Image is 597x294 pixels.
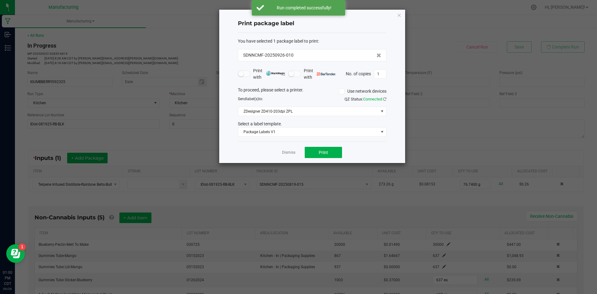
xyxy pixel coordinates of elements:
[319,150,328,155] span: Print
[363,97,382,101] span: Connected
[238,39,318,44] span: You have selected 1 package label to print
[253,68,285,81] span: Print with
[238,97,263,101] span: Send to:
[238,128,378,136] span: Package Labels V1
[282,150,295,155] a: Dismiss
[233,121,391,127] div: Select a label template.
[233,87,391,96] div: To proceed, please select a printer.
[345,97,386,101] span: QZ Status:
[266,71,285,76] img: mark_magic_cybra.png
[267,5,340,11] div: Run completed successfully!
[346,71,371,76] span: No. of copies
[305,147,342,158] button: Print
[246,97,259,101] span: label(s)
[6,244,25,263] iframe: Resource center
[304,68,336,81] span: Print with
[317,72,336,76] img: bartender.png
[238,107,378,116] span: ZDesigner ZD410-203dpi ZPL
[238,38,386,44] div: :
[339,88,386,95] label: Use network devices
[243,52,294,58] span: SDNNCMF-20250926-010
[18,243,26,251] iframe: Resource center unread badge
[238,20,386,28] h4: Print package label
